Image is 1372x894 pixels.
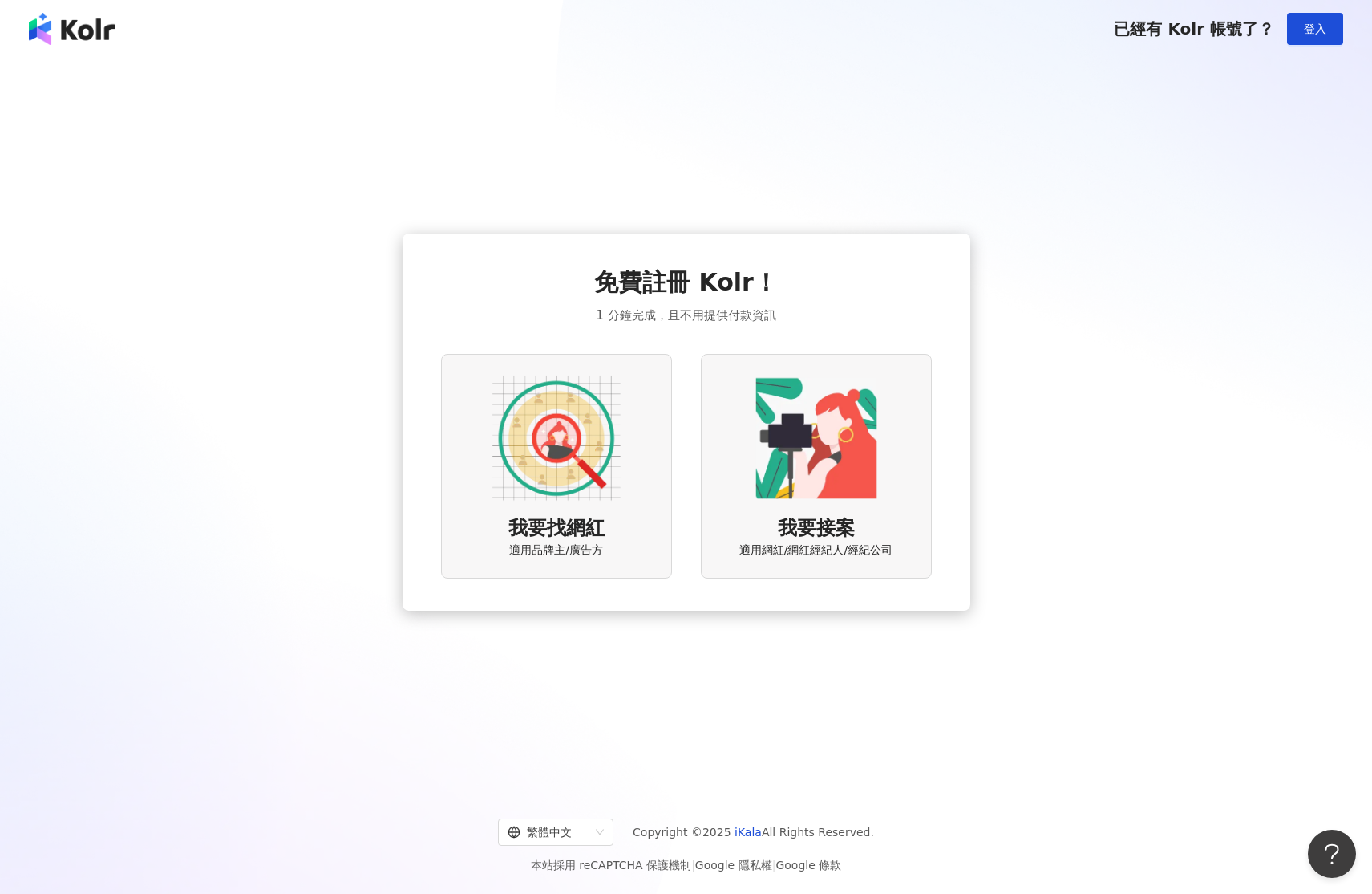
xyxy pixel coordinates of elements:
[775,859,841,872] a: Google 條款
[633,823,874,842] span: Copyright © 2025 All Rights Reserved.
[508,515,605,542] span: 我要找網紅
[531,855,841,875] span: 本站採用 reCAPTCHA 保護機制
[735,826,762,839] a: iKala
[594,266,778,299] span: 免費註冊 Kolr！
[596,306,775,325] span: 1 分鐘完成，且不用提供付款資訊
[695,859,772,872] a: Google 隱私權
[29,13,115,45] img: logo
[778,515,855,542] span: 我要接案
[739,542,892,559] span: 適用網紅/網紅經紀人/經紀公司
[772,859,776,872] span: |
[691,859,695,872] span: |
[752,374,880,502] img: KOL identity option
[1308,830,1356,878] iframe: Help Scout Beacon - Open
[1304,22,1326,35] span: 登入
[1114,19,1274,39] span: 已經有 Kolr 帳號了？
[509,542,603,559] span: 適用品牌主/廣告方
[492,374,621,502] img: AD identity option
[508,819,589,845] div: 繁體中文
[1287,13,1343,45] button: 登入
